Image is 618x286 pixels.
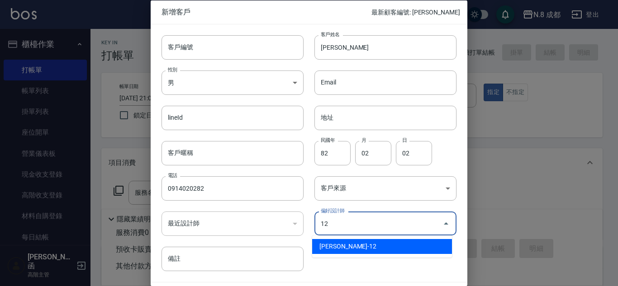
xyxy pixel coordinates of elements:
[162,7,371,16] span: 新增客戶
[312,239,452,254] li: [PERSON_NAME]-12
[439,216,453,230] button: Close
[361,136,366,143] label: 月
[162,70,304,94] div: 男
[402,136,407,143] label: 日
[321,136,335,143] label: 民國年
[168,172,177,179] label: 電話
[168,66,177,73] label: 性別
[321,207,344,214] label: 偏好設計師
[371,7,460,17] p: 最新顧客編號: [PERSON_NAME]
[321,31,340,38] label: 客戶姓名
